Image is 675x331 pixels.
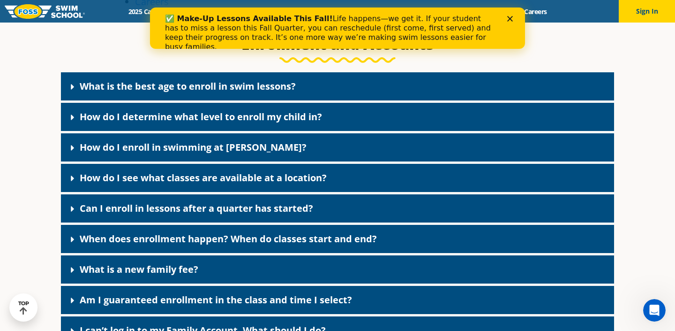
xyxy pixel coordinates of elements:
div: When does enrollment happen? When do classes start and end? [61,225,614,253]
a: Am I guaranteed enrollment in the class and time I select? [80,293,352,306]
a: How do I enroll in swimming at [PERSON_NAME]? [80,141,307,154]
a: When does enrollment happen? When do classes start and end? [80,232,377,245]
div: How do I determine what level to enroll my child in? [61,103,614,131]
h3: Enrollment and Accounts [116,35,559,54]
a: Swim Path® Program [218,7,300,16]
a: Blog [487,7,516,16]
div: Can I enroll in lessons after a quarter has started? [61,194,614,223]
div: How do I see what classes are available at a location? [61,164,614,192]
div: How do I enroll in swimming at [PERSON_NAME]? [61,133,614,162]
div: TOP [18,300,29,315]
a: How do I determine what level to enroll my child in? [80,110,322,123]
a: Careers [516,7,555,16]
a: What is the best age to enroll in swim lessons? [80,80,296,92]
b: ✅ Make-Up Lessons Available This Fall! [15,7,183,15]
a: 2025 Calendar [120,7,179,16]
a: About [PERSON_NAME] [300,7,388,16]
a: Swim Like [PERSON_NAME] [387,7,487,16]
iframe: Intercom live chat [643,299,666,322]
img: FOSS Swim School Logo [5,4,85,19]
div: Life happens—we get it. If your student has to miss a lesson this Fall Quarter, you can reschedul... [15,7,345,44]
div: What is the best age to enroll in swim lessons? [61,72,614,100]
a: Can I enroll in lessons after a quarter has started? [80,202,313,215]
div: Close [357,8,367,14]
a: What is a new family fee? [80,263,198,276]
iframe: Intercom live chat banner [150,8,525,49]
a: Schools [179,7,218,16]
div: Am I guaranteed enrollment in the class and time I select? [61,286,614,314]
div: What is a new family fee? [61,255,614,284]
a: How do I see what classes are available at a location? [80,171,327,184]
